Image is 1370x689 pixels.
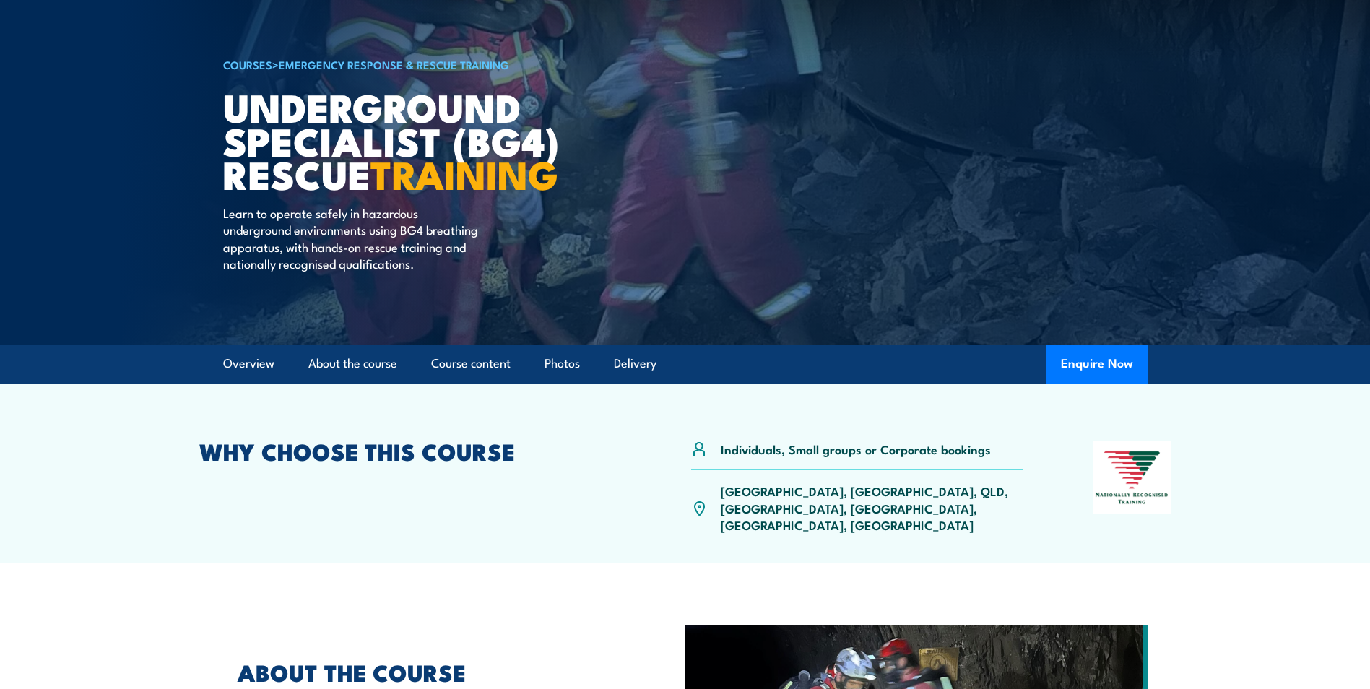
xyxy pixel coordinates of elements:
h2: WHY CHOOSE THIS COURSE [199,441,621,461]
p: Learn to operate safely in hazardous underground environments using BG4 breathing apparatus, with... [223,204,487,272]
p: [GEOGRAPHIC_DATA], [GEOGRAPHIC_DATA], QLD, [GEOGRAPHIC_DATA], [GEOGRAPHIC_DATA], [GEOGRAPHIC_DATA... [721,482,1023,533]
a: Delivery [614,344,656,383]
a: COURSES [223,56,272,72]
h1: Underground Specialist (BG4) Rescue [223,90,580,191]
h2: ABOUT THE COURSE [238,662,619,682]
h6: > [223,56,580,73]
p: Individuals, Small groups or Corporate bookings [721,441,991,457]
a: About the course [308,344,397,383]
a: Photos [545,344,580,383]
strong: TRAINING [370,143,558,203]
a: Emergency Response & Rescue Training [279,56,509,72]
a: Overview [223,344,274,383]
button: Enquire Now [1046,344,1148,383]
a: Course content [431,344,511,383]
img: Nationally Recognised Training logo. [1093,441,1171,514]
